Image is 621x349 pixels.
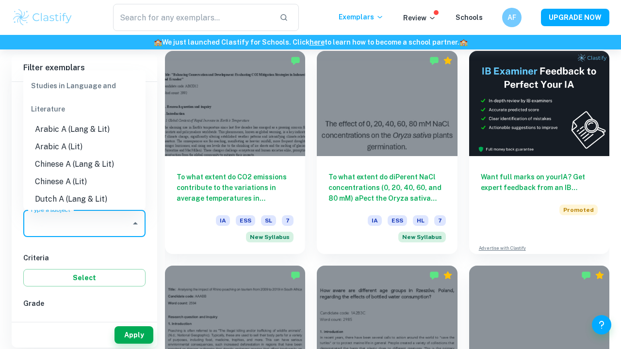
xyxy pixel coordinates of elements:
[129,217,142,230] button: Close
[23,156,146,173] li: Chinese A (Lang & Lit)
[443,270,453,280] div: Premium
[456,14,483,21] a: Schools
[113,4,272,31] input: Search for any exemplars...
[23,190,146,208] li: Dutch A (Lang & Lit)
[481,172,598,193] h6: Want full marks on your IA ? Get expert feedback from an IB examiner!
[469,51,609,156] img: Thumbnail
[317,51,457,254] a: To what extent do diPerent NaCl concentrations (0, 20, 40, 60, and 80 mM) aPect the Oryza sativa ...
[429,270,439,280] img: Marked
[261,215,276,226] span: SL
[23,121,146,138] li: Arabic A (Lang & Lit)
[443,56,453,65] div: Premium
[459,38,468,46] span: 🏫
[328,172,445,204] h6: To what extent do diPerent NaCl concentrations (0, 20, 40, 60, and 80 mM) aPect the Oryza sativa ...
[236,215,255,226] span: ESS
[429,56,439,65] img: Marked
[469,51,609,254] a: Want full marks on yourIA? Get expert feedback from an IB examiner!PromotedAdvertise with Clastify
[216,215,230,226] span: IA
[23,253,146,263] h6: Criteria
[246,232,294,242] span: New Syllabus
[246,232,294,242] div: Starting from the May 2026 session, the ESS IA requirements have changed. We created this exempla...
[502,8,522,27] button: AF
[23,269,146,286] button: Select
[291,270,300,280] img: Marked
[291,56,300,65] img: Marked
[388,215,407,226] span: ESS
[479,245,526,252] a: Advertise with Clastify
[559,205,598,215] span: Promoted
[310,38,325,46] a: here
[12,54,157,81] h6: Filter exemplars
[595,270,605,280] div: Premium
[541,9,609,26] button: UPGRADE NOW
[23,74,146,121] div: Studies in Language and Literature
[413,215,428,226] span: HL
[2,37,619,48] h6: We just launched Clastify for Schools. Click to learn how to become a school partner.
[398,232,446,242] span: New Syllabus
[434,215,446,226] span: 7
[368,215,382,226] span: IA
[592,315,611,334] button: Help and Feedback
[581,270,591,280] img: Marked
[114,326,153,344] button: Apply
[23,173,146,190] li: Chinese A (Lit)
[403,13,436,23] p: Review
[23,298,146,309] h6: Grade
[23,138,146,156] li: Arabic A (Lit)
[398,232,446,242] div: Starting from the May 2026 session, the ESS IA requirements have changed. We created this exempla...
[507,12,518,23] h6: AF
[154,38,162,46] span: 🏫
[23,208,146,225] li: Dutch A (Lit)
[165,51,305,254] a: To what extent do CO2 emissions contribute to the variations in average temperatures in [GEOGRAPH...
[12,8,73,27] img: Clastify logo
[177,172,294,204] h6: To what extent do CO2 emissions contribute to the variations in average temperatures in [GEOGRAPH...
[282,215,294,226] span: 7
[339,12,384,22] p: Exemplars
